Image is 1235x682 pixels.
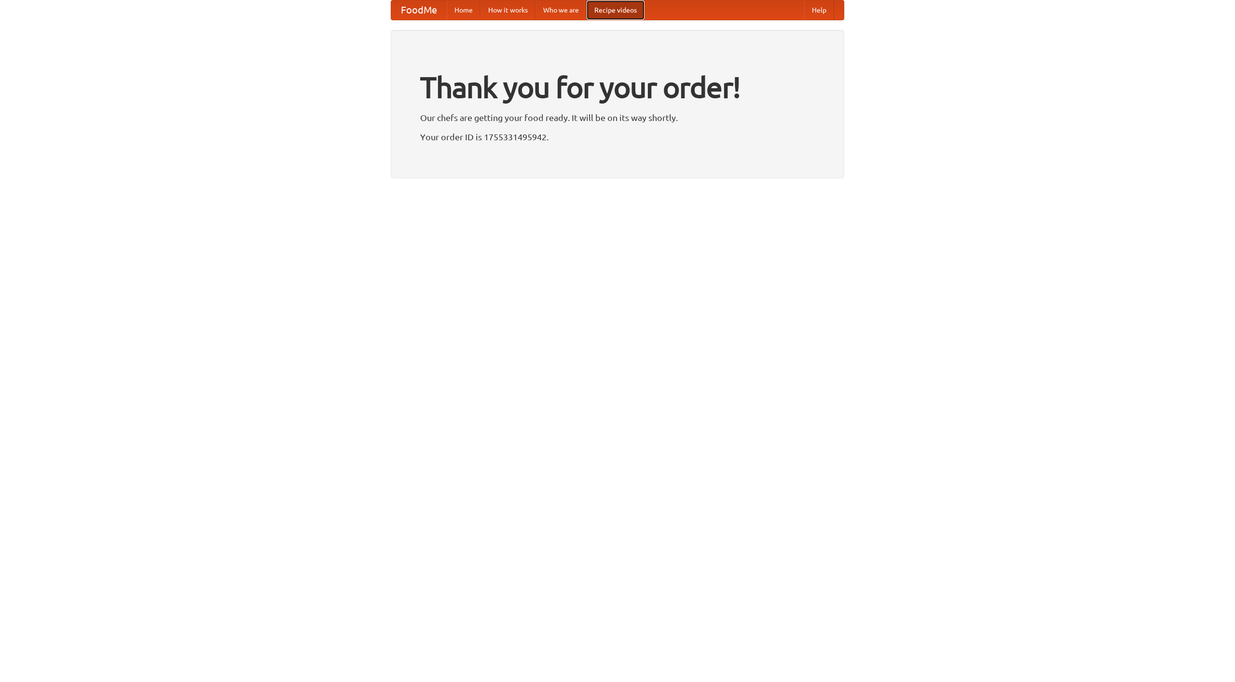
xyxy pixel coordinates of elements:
h1: Thank you for your order! [420,64,815,110]
a: Recipe videos [587,0,645,20]
p: Our chefs are getting your food ready. It will be on its way shortly. [420,110,815,125]
a: How it works [480,0,535,20]
a: Who we are [535,0,587,20]
p: Your order ID is 1755331495942. [420,130,815,144]
a: Help [804,0,834,20]
a: Home [447,0,480,20]
a: FoodMe [391,0,447,20]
